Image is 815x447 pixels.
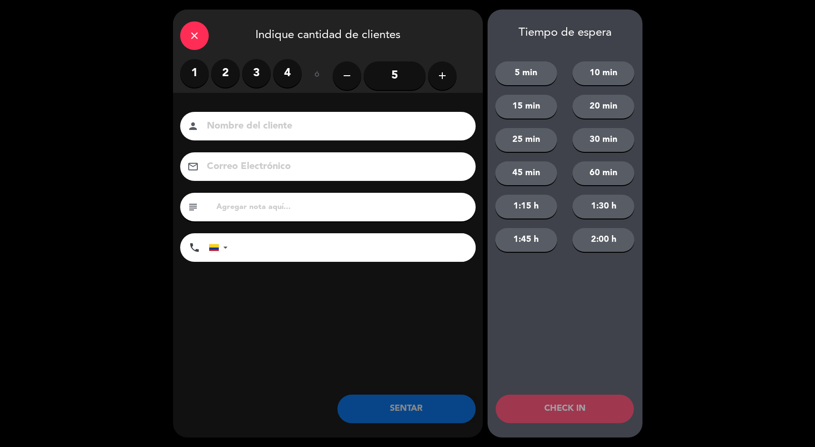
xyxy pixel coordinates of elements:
button: 20 min [572,95,634,119]
i: subject [187,201,199,213]
input: Nombre del cliente [206,118,463,135]
button: 5 min [495,61,557,85]
div: ó [302,59,333,92]
button: 45 min [495,161,557,185]
button: remove [333,61,361,90]
button: 10 min [572,61,634,85]
label: 4 [273,59,302,88]
i: person [187,120,199,132]
label: 3 [242,59,271,88]
button: 15 min [495,95,557,119]
div: Tiempo de espera [488,26,642,40]
button: 30 min [572,128,634,152]
div: Indique cantidad de clientes [173,10,483,59]
button: SENTAR [337,395,476,423]
input: Agregar nota aquí... [215,200,469,214]
div: Colombia: +57 [209,234,231,261]
label: 2 [211,59,240,88]
i: remove [341,70,353,81]
button: CHECK IN [496,395,634,423]
i: add [437,70,448,81]
button: 25 min [495,128,557,152]
button: 60 min [572,161,634,185]
button: 1:15 h [495,195,557,219]
button: 2:00 h [572,228,634,252]
button: 1:45 h [495,228,557,252]
button: add [428,61,457,90]
input: Correo Electrónico [206,159,463,175]
i: close [189,30,200,41]
label: 1 [180,59,209,88]
i: email [187,161,199,172]
button: 1:30 h [572,195,634,219]
i: phone [189,242,200,253]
